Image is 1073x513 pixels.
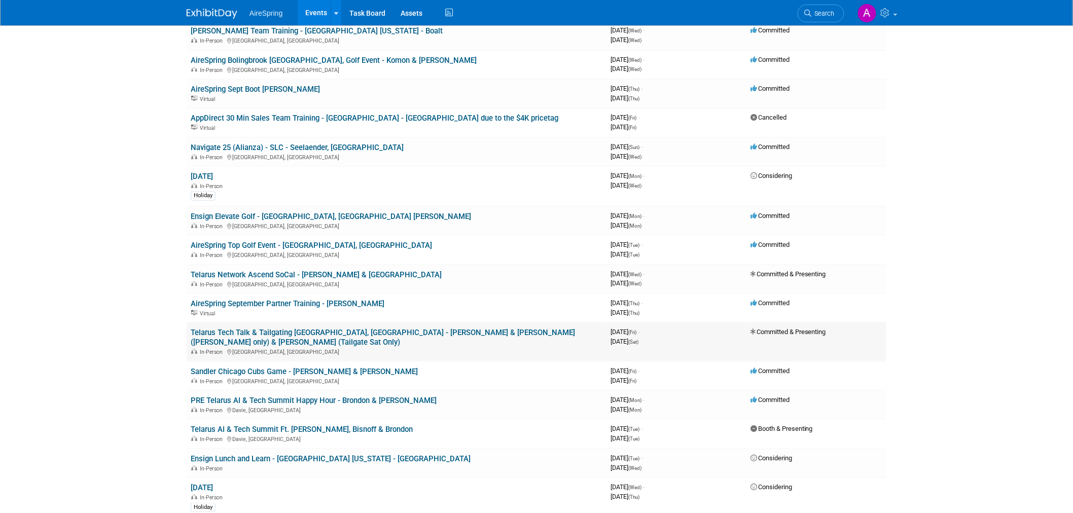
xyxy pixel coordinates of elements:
a: Search [798,5,844,22]
span: In-Person [200,436,226,443]
a: Telarus Tech Talk & Tailgating [GEOGRAPHIC_DATA], [GEOGRAPHIC_DATA] - [PERSON_NAME] & [PERSON_NAM... [191,328,575,347]
span: [DATE] [611,172,645,179]
span: - [638,114,639,121]
span: In-Person [200,407,226,414]
span: [DATE] [611,36,641,44]
img: In-Person Event [191,436,197,441]
span: Virtual [200,310,218,317]
span: [DATE] [611,454,642,462]
span: [DATE] [611,367,639,375]
span: [DATE] [611,270,645,278]
span: (Wed) [628,281,641,286]
span: (Wed) [628,272,641,277]
span: In-Person [200,465,226,472]
img: In-Person Event [191,183,197,188]
span: - [641,425,642,432]
span: [DATE] [611,241,642,248]
span: Committed [750,212,790,219]
span: In-Person [200,349,226,355]
a: [DATE] [191,483,213,492]
a: Telarus AI & Tech Summit Ft. [PERSON_NAME], Bisnoff & Brondon [191,425,413,434]
div: [GEOGRAPHIC_DATA], [GEOGRAPHIC_DATA] [191,153,602,161]
span: (Wed) [628,154,641,160]
span: [DATE] [611,26,645,34]
span: (Tue) [628,456,639,461]
span: [DATE] [611,464,641,471]
span: - [638,328,639,336]
a: Telarus Network Ascend SoCal - [PERSON_NAME] & [GEOGRAPHIC_DATA] [191,270,442,279]
img: In-Person Event [191,407,197,412]
span: [DATE] [611,153,641,160]
span: [DATE] [611,143,642,151]
span: Virtual [200,125,218,131]
span: - [641,241,642,248]
span: [DATE] [611,299,642,307]
span: [DATE] [611,328,639,336]
img: In-Person Event [191,67,197,72]
span: (Mon) [628,223,641,229]
span: (Fri) [628,369,636,374]
span: Committed [750,143,790,151]
span: - [643,483,645,491]
div: [GEOGRAPHIC_DATA], [GEOGRAPHIC_DATA] [191,36,602,44]
span: In-Person [200,223,226,230]
span: Committed [750,396,790,404]
span: (Thu) [628,86,639,92]
span: - [641,299,642,307]
span: (Wed) [628,465,641,471]
span: - [643,56,645,63]
div: [GEOGRAPHIC_DATA], [GEOGRAPHIC_DATA] [191,65,602,74]
span: - [643,212,645,219]
span: [DATE] [611,212,645,219]
img: In-Person Event [191,252,197,257]
span: [DATE] [611,396,645,404]
span: Committed & Presenting [750,270,826,278]
span: [DATE] [611,56,645,63]
img: In-Person Event [191,38,197,43]
span: (Fri) [628,378,636,384]
span: (Wed) [628,485,641,490]
a: Navigate 25 (Alianza) - SLC - Seelaender, [GEOGRAPHIC_DATA] [191,143,404,152]
a: Sandler Chicago Cubs Game - [PERSON_NAME] & [PERSON_NAME] [191,367,418,376]
a: PRE Telarus AI & Tech Summit Happy Hour - Brondon & [PERSON_NAME] [191,396,437,405]
span: [DATE] [611,338,638,345]
span: (Wed) [628,183,641,189]
span: Considering [750,454,792,462]
img: In-Person Event [191,378,197,383]
span: Booth & Presenting [750,425,813,432]
div: Holiday [191,503,216,512]
span: Committed [750,56,790,63]
span: (Mon) [628,397,641,403]
span: (Wed) [628,28,641,33]
span: In-Person [200,154,226,161]
span: Committed [750,299,790,307]
span: (Wed) [628,38,641,43]
span: AireSpring [249,9,282,17]
span: Search [811,10,835,17]
span: Committed & Presenting [750,328,826,336]
img: In-Person Event [191,494,197,499]
span: [DATE] [611,493,639,500]
span: (Mon) [628,407,641,413]
span: [DATE] [611,406,641,413]
span: (Fri) [628,115,636,121]
span: In-Person [200,281,226,288]
span: In-Person [200,183,226,190]
span: [DATE] [611,309,639,316]
img: In-Person Event [191,154,197,159]
span: - [643,270,645,278]
div: [GEOGRAPHIC_DATA], [GEOGRAPHIC_DATA] [191,250,602,259]
img: Virtual Event [191,125,197,130]
span: (Fri) [628,329,636,335]
span: (Fri) [628,125,636,130]
div: [GEOGRAPHIC_DATA], [GEOGRAPHIC_DATA] [191,222,602,230]
span: [DATE] [611,85,642,92]
span: (Mon) [628,173,641,179]
span: In-Person [200,67,226,74]
span: - [643,26,645,34]
a: Ensign Elevate Golf - [GEOGRAPHIC_DATA], [GEOGRAPHIC_DATA] [PERSON_NAME] [191,212,471,221]
img: In-Person Event [191,465,197,470]
img: In-Person Event [191,223,197,228]
a: Ensign Lunch and Learn - [GEOGRAPHIC_DATA] [US_STATE] - [GEOGRAPHIC_DATA] [191,454,471,463]
span: (Tue) [628,436,639,442]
